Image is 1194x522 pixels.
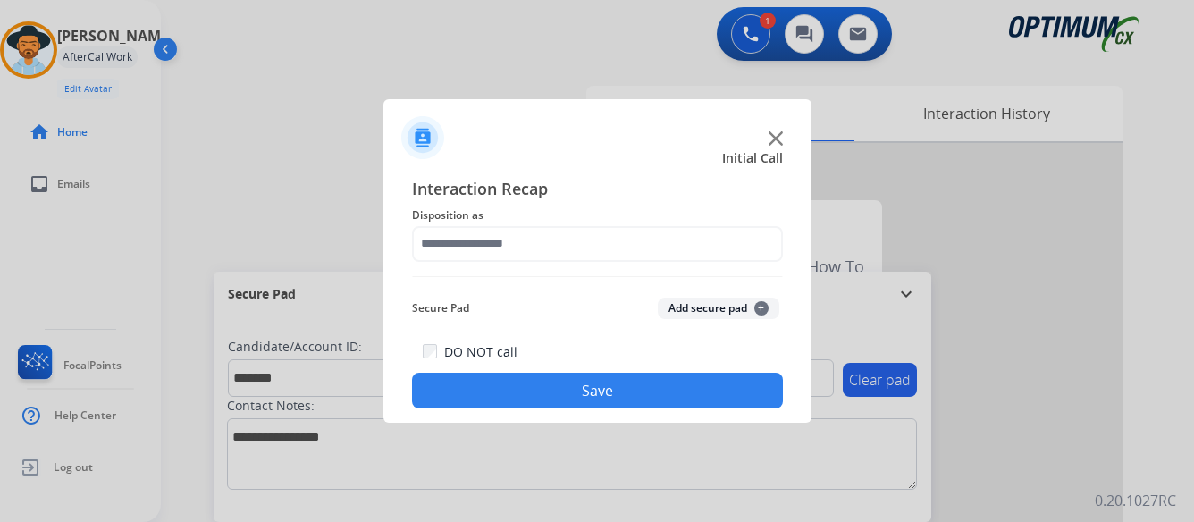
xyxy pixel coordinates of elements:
span: Initial Call [722,149,783,167]
img: contactIcon [401,116,444,159]
span: Secure Pad [412,298,469,319]
button: Add secure pad+ [658,298,779,319]
span: Disposition as [412,205,783,226]
p: 0.20.1027RC [1095,490,1176,511]
button: Save [412,373,783,408]
label: DO NOT call [444,343,517,361]
img: contact-recap-line.svg [412,276,783,277]
span: + [754,301,769,316]
span: Interaction Recap [412,176,783,205]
